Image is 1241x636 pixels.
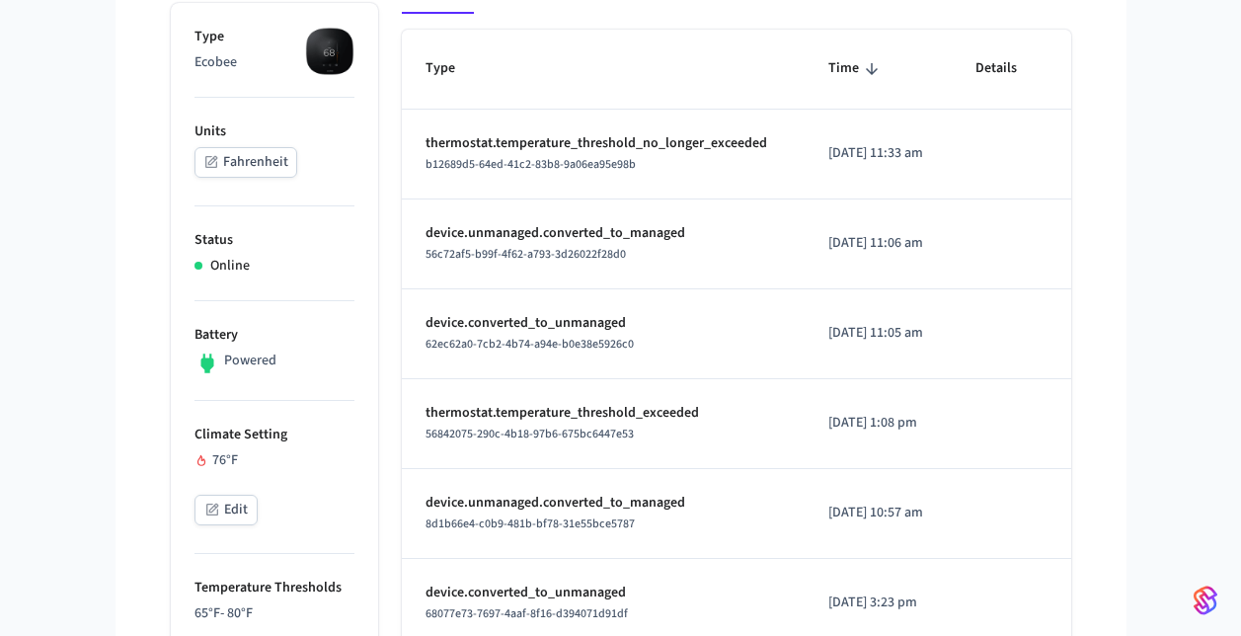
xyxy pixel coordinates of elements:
[426,156,636,173] span: b12689d5-64ed-41c2-83b8-9a06ea95e98b
[975,53,1043,84] span: Details
[194,121,354,142] p: Units
[828,413,928,434] p: [DATE] 1:08 pm
[194,425,354,445] p: Climate Setting
[194,27,354,47] p: Type
[194,603,354,624] p: 65 °F - 80 °F
[828,323,928,344] p: [DATE] 11:05 am
[194,325,354,346] p: Battery
[224,351,276,371] p: Powered
[426,583,781,603] p: device.converted_to_unmanaged
[426,133,781,154] p: thermostat.temperature_threshold_no_longer_exceeded
[426,605,628,622] span: 68077e73-7697-4aaf-8f16-d394071d91df
[426,516,635,532] span: 8d1b66e4-c0b9-481b-bf78-31e55bce5787
[426,246,626,263] span: 56c72af5-b99f-4f62-a793-3d26022f28d0
[1194,585,1217,616] img: SeamLogoGradient.69752ec5.svg
[305,27,354,76] img: ecobee_lite_3
[194,495,258,525] button: Edit
[426,403,781,424] p: thermostat.temperature_threshold_exceeded
[194,230,354,251] p: Status
[828,503,928,523] p: [DATE] 10:57 am
[828,143,928,164] p: [DATE] 11:33 am
[828,593,928,613] p: [DATE] 3:23 pm
[426,53,481,84] span: Type
[426,426,634,442] span: 56842075-290c-4b18-97b6-675bc6447e53
[194,450,354,471] div: 76 °F
[426,223,781,244] p: device.unmanaged.converted_to_managed
[194,147,297,178] button: Fahrenheit
[426,493,781,514] p: device.unmanaged.converted_to_managed
[828,53,885,84] span: Time
[426,313,781,334] p: device.converted_to_unmanaged
[828,233,928,254] p: [DATE] 11:06 am
[194,578,354,598] p: Temperature Thresholds
[194,52,354,73] p: Ecobee
[426,336,634,353] span: 62ec62a0-7cb2-4b74-a94e-b0e38e5926c0
[210,256,250,277] p: Online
